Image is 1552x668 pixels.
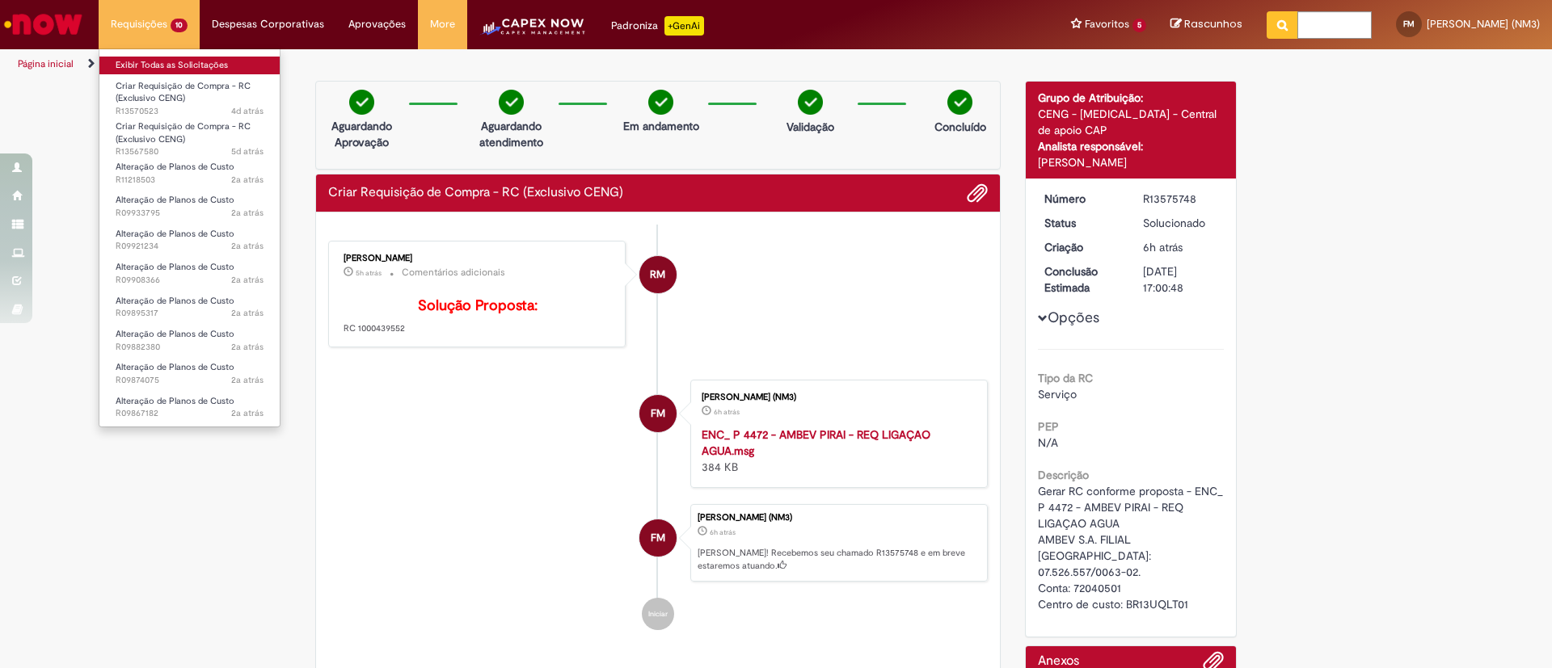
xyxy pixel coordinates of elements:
[323,118,401,150] p: Aguardando Aprovação
[116,80,251,105] span: Criar Requisição de Compra - RC (Exclusivo CENG)
[99,191,280,221] a: Aberto R09933795 : Alteração de Planos de Custo
[231,407,264,419] span: 2a atrás
[710,527,736,537] span: 6h atrás
[231,145,264,158] time: 25/09/2025 15:56:49
[116,295,234,307] span: Alteração de Planos de Custo
[116,361,234,373] span: Alteração de Planos de Custo
[348,16,406,32] span: Aprovações
[698,513,979,523] div: [PERSON_NAME] (NM3)
[1085,16,1129,32] span: Favoritos
[967,183,988,204] button: Adicionar anexos
[1038,371,1093,385] b: Tipo da RC
[1038,138,1225,154] div: Analista responsável:
[714,407,740,417] span: 6h atrás
[99,258,280,288] a: Aberto R09908366 : Alteração de Planos de Custo
[116,328,234,340] span: Alteração de Planos de Custo
[99,393,280,422] a: Aberto R09867182 : Alteração de Planos de Custo
[798,90,823,115] img: check-circle-green.png
[1143,215,1218,231] div: Solucionado
[116,194,234,206] span: Alteração de Planos de Custo
[2,8,85,40] img: ServiceNow
[1403,19,1415,29] span: FM
[639,519,677,557] div: Fernando Borges Moraes (NM3)
[116,105,264,118] span: R13570523
[356,268,382,278] time: 29/09/2025 10:45:39
[1184,16,1242,32] span: Rascunhos
[231,374,264,386] span: 2a atrás
[611,16,704,36] div: Padroniza
[479,16,587,48] img: CapexLogo5.png
[1038,435,1058,450] span: N/A
[349,90,374,115] img: check-circle-green.png
[1143,240,1183,254] span: 6h atrás
[1143,263,1218,296] div: [DATE] 17:00:48
[212,16,324,32] span: Despesas Corporativas
[328,186,623,200] h2: Criar Requisição de Compra - RC (Exclusivo CENG) Histórico de tíquete
[328,504,988,582] li: Fernando Borges Moraes (NM3)
[99,78,280,112] a: Aberto R13570523 : Criar Requisição de Compra - RC (Exclusivo CENG)
[1038,484,1226,611] span: Gerar RC conforme proposta - ENC_ P 4472 - AMBEV PIRAI - REQ LIGAÇAO AGUA AMBEV S.A. FILIAL [GEOG...
[702,427,930,458] a: ENC_ P 4472 - AMBEV PIRAI - REQ LIGAÇAO AGUA.msg
[1132,19,1146,32] span: 5
[356,268,382,278] span: 5h atrás
[116,120,251,145] span: Criar Requisição de Compra - RC (Exclusivo CENG)
[231,174,264,186] time: 08/03/2024 16:43:33
[231,174,264,186] span: 2a atrás
[1143,240,1183,254] time: 29/09/2025 10:33:48
[116,207,264,220] span: R09933795
[116,228,234,240] span: Alteração de Planos de Custo
[639,256,677,293] div: Raiane Martins
[171,19,188,32] span: 10
[650,255,665,294] span: RM
[116,374,264,387] span: R09874075
[231,105,264,117] time: 26/09/2025 13:04:41
[1267,11,1298,39] button: Pesquisar
[1038,154,1225,170] div: [PERSON_NAME]
[231,274,264,286] span: 2a atrás
[1038,387,1077,401] span: Serviço
[231,145,264,158] span: 5d atrás
[231,274,264,286] time: 12/05/2023 08:35:18
[1038,419,1059,434] b: PEP
[648,90,673,115] img: check-circle-green.png
[116,274,264,287] span: R09908366
[639,395,677,432] div: Fernando Borges Moraes (NM3)
[116,307,264,320] span: R09895317
[231,105,264,117] span: 4d atrás
[1038,90,1225,106] div: Grupo de Atribuição:
[344,254,613,263] div: [PERSON_NAME]
[1038,468,1089,482] b: Descrição
[99,326,280,355] a: Aberto R09882380 : Alteração de Planos de Custo
[18,57,74,70] a: Página inicial
[710,527,736,537] time: 29/09/2025 10:33:48
[99,292,280,322] a: Aberto R09895317 : Alteração de Planos de Custo
[402,266,505,279] small: Comentários adicionais
[116,395,234,407] span: Alteração de Planos de Custo
[1032,263,1132,296] dt: Conclusão Estimada
[231,207,264,219] span: 2a atrás
[116,261,234,273] span: Alteração de Planos de Custo
[499,90,524,115] img: check-circle-green.png
[231,341,264,353] span: 2a atrás
[116,161,234,173] span: Alteração de Planos de Custo
[12,49,1023,79] ul: Trilhas de página
[344,298,613,335] p: RC 1000439552
[714,407,740,417] time: 29/09/2025 10:33:45
[418,296,538,315] b: Solução Proposta:
[231,374,264,386] time: 08/05/2023 13:26:05
[664,16,704,36] p: +GenAi
[231,407,264,419] time: 05/05/2023 15:42:13
[651,519,665,557] span: FM
[934,119,986,135] p: Concluído
[99,57,280,74] a: Exibir Todas as Solicitações
[231,240,264,252] span: 2a atrás
[99,118,280,153] a: Aberto R13567580 : Criar Requisição de Compra - RC (Exclusivo CENG)
[1038,106,1225,138] div: CENG - [MEDICAL_DATA] - Central de apoio CAP
[1170,17,1242,32] a: Rascunhos
[328,225,988,646] ul: Histórico de tíquete
[99,359,280,389] a: Aberto R09874075 : Alteração de Planos de Custo
[231,240,264,252] time: 15/05/2023 09:14:04
[702,426,971,475] div: 384 KB
[651,394,665,433] span: FM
